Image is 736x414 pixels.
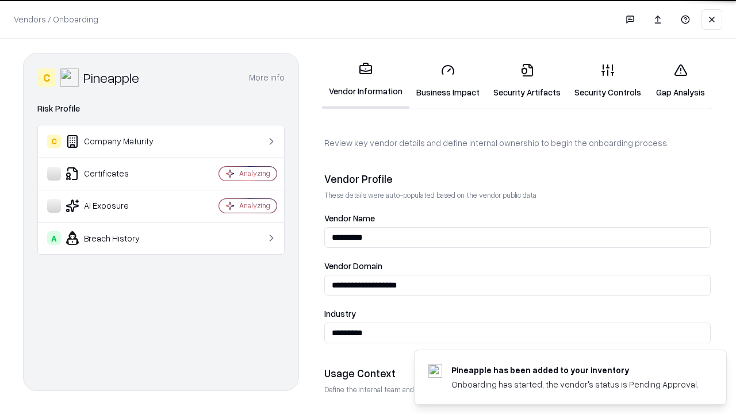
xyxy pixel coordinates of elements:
a: Vendor Information [322,53,409,109]
label: Industry [324,309,711,318]
div: Pineapple has been added to your inventory [451,364,699,376]
label: Vendor Name [324,214,711,223]
a: Security Controls [568,54,648,108]
p: These details were auto-populated based on the vendor public data [324,190,711,200]
div: Vendor Profile [324,172,711,186]
img: Pineapple [60,68,79,87]
label: Vendor Domain [324,262,711,270]
button: More info [249,67,285,88]
div: Usage Context [324,366,711,380]
div: Pineapple [83,68,139,87]
a: Business Impact [409,54,486,108]
p: Vendors / Onboarding [14,13,98,25]
div: Breach History [47,231,185,245]
div: Analyzing [239,168,270,178]
div: Analyzing [239,201,270,210]
p: Review key vendor details and define internal ownership to begin the onboarding process. [324,137,711,149]
div: A [47,231,61,245]
div: Certificates [47,167,185,181]
div: C [37,68,56,87]
a: Security Artifacts [486,54,568,108]
a: Gap Analysis [648,54,713,108]
div: Risk Profile [37,102,285,116]
div: C [47,135,61,148]
div: AI Exposure [47,199,185,213]
div: Company Maturity [47,135,185,148]
img: pineappleenergy.com [428,364,442,378]
div: Onboarding has started, the vendor's status is Pending Approval. [451,378,699,390]
p: Define the internal team and reason for using this vendor. This helps assess business relevance a... [324,385,711,394]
